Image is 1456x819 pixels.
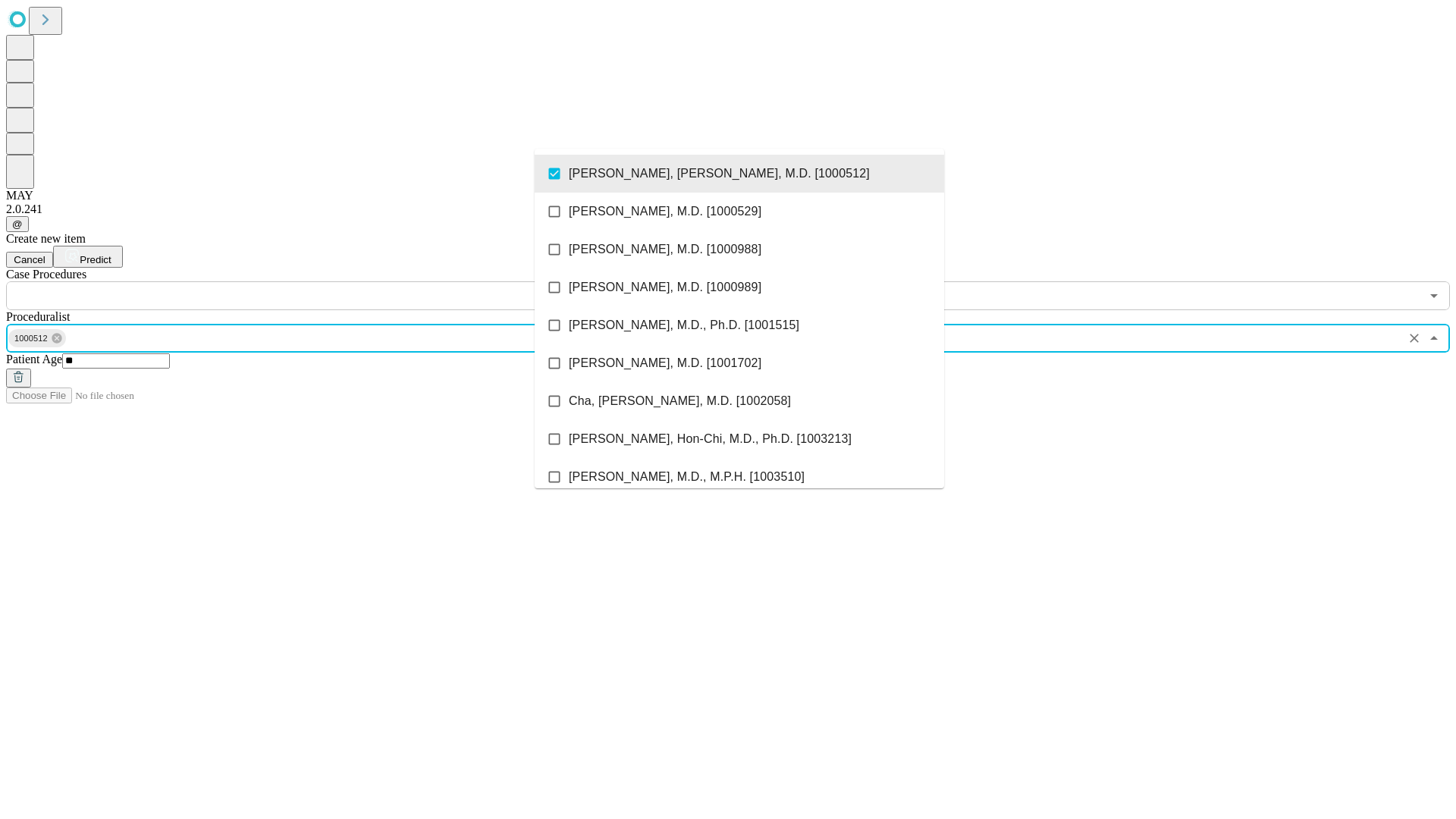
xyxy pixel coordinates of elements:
[6,232,86,245] span: Create new item
[569,392,791,410] span: Cha, [PERSON_NAME], M.D. [1002058]
[569,430,852,448] span: [PERSON_NAME], Hon-Chi, M.D., Ph.D. [1003213]
[80,254,111,265] span: Predict
[1423,328,1445,349] button: Close
[6,189,1450,202] div: MAY
[12,218,23,230] span: @
[569,202,761,221] span: [PERSON_NAME], M.D. [1000529]
[8,329,66,347] div: 1000512
[6,216,29,232] button: @
[6,353,62,366] span: Patient Age
[569,354,761,372] span: [PERSON_NAME], M.D. [1001702]
[569,240,761,259] span: [PERSON_NAME], M.D. [1000988]
[53,246,123,268] button: Predict
[569,316,799,334] span: [PERSON_NAME], M.D., Ph.D. [1001515]
[6,310,70,323] span: Proceduralist
[14,254,45,265] span: Cancel
[569,165,870,183] span: [PERSON_NAME], [PERSON_NAME], M.D. [1000512]
[1423,285,1445,306] button: Open
[6,252,53,268] button: Cancel
[569,278,761,297] span: [PERSON_NAME], M.D. [1000989]
[8,330,54,347] span: 1000512
[569,468,805,486] span: [PERSON_NAME], M.D., M.P.H. [1003510]
[6,202,1450,216] div: 2.0.241
[1404,328,1425,349] button: Clear
[6,268,86,281] span: Scheduled Procedure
